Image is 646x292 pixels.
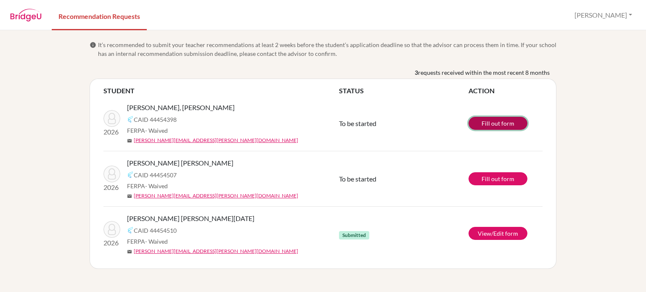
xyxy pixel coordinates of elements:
[134,226,177,235] span: CAID 44454510
[127,237,168,246] span: FERPA
[418,68,550,77] span: requests received within the most recent 8 months
[103,86,339,96] th: STUDENT
[469,86,543,96] th: ACTION
[339,175,376,183] span: To be started
[134,137,298,144] a: [PERSON_NAME][EMAIL_ADDRESS][PERSON_NAME][DOMAIN_NAME]
[103,127,120,137] p: 2026
[52,1,147,30] a: Recommendation Requests
[127,249,132,254] span: mail
[127,103,235,113] span: [PERSON_NAME], [PERSON_NAME]
[127,213,254,224] span: [PERSON_NAME] [PERSON_NAME][DATE]
[103,182,120,192] p: 2026
[469,117,527,130] a: Fill out form
[134,115,177,124] span: CAID 44454398
[98,40,556,58] span: It’s recommended to submit your teacher recommendations at least 2 weeks before the student’s app...
[134,192,298,200] a: [PERSON_NAME][EMAIL_ADDRESS][PERSON_NAME][DOMAIN_NAME]
[571,7,636,23] button: [PERSON_NAME]
[127,182,168,190] span: FERPA
[103,110,120,127] img: JARAMILLO RICH, JOAQUIN TOMAS
[134,171,177,179] span: CAID 44454507
[103,166,120,182] img: SOTO BUSI, VALERIA
[127,227,134,234] img: Common App logo
[127,158,233,168] span: [PERSON_NAME] [PERSON_NAME]
[127,194,132,199] span: mail
[127,138,132,143] span: mail
[103,221,120,238] img: DUQUE CARTAGENA, LUCIA
[469,227,527,240] a: View/Edit form
[339,231,369,239] span: Submitted
[134,247,298,255] a: [PERSON_NAME][EMAIL_ADDRESS][PERSON_NAME][DOMAIN_NAME]
[10,9,42,21] img: BridgeU logo
[90,42,96,48] span: info
[145,238,168,245] span: - Waived
[145,127,168,134] span: - Waived
[127,116,134,123] img: Common App logo
[469,172,527,185] a: Fill out form
[415,68,418,77] b: 3
[145,182,168,189] span: - Waived
[103,238,120,248] p: 2026
[339,86,469,96] th: STATUS
[127,171,134,178] img: Common App logo
[339,119,376,127] span: To be started
[127,126,168,135] span: FERPA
